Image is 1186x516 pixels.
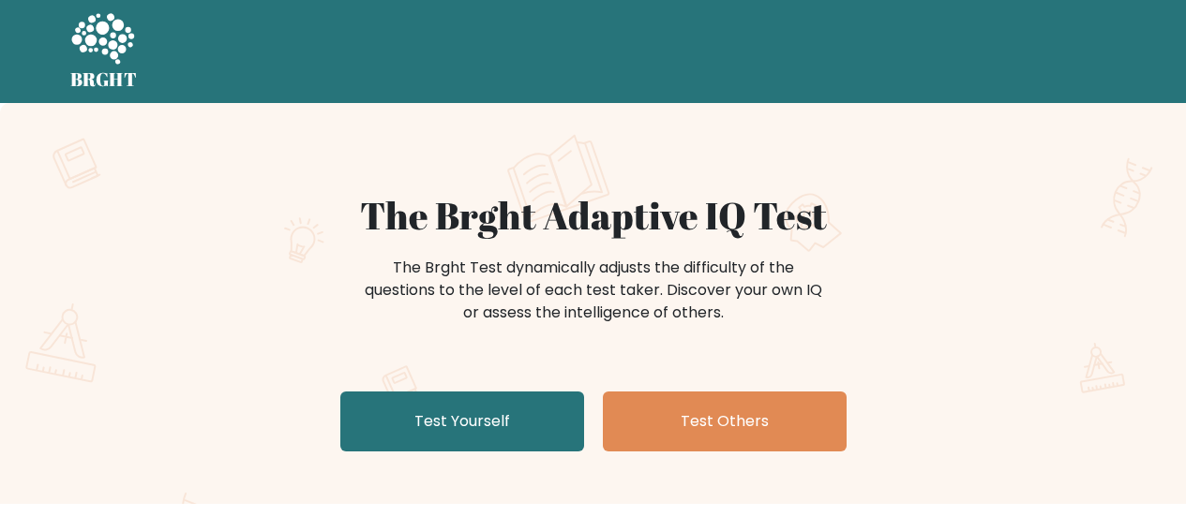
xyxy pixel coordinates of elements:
[359,257,828,324] div: The Brght Test dynamically adjusts the difficulty of the questions to the level of each test take...
[340,391,584,451] a: Test Yourself
[70,7,138,96] a: BRGHT
[136,193,1051,238] h1: The Brght Adaptive IQ Test
[603,391,847,451] a: Test Others
[70,68,138,91] h5: BRGHT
